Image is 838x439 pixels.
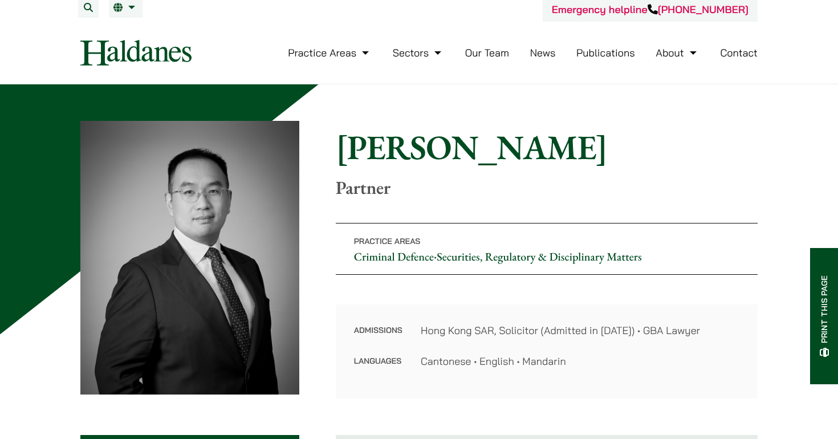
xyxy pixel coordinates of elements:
[421,353,739,369] dd: Cantonese • English • Mandarin
[336,127,758,168] h1: [PERSON_NAME]
[437,249,641,264] a: Securities, Regulatory & Disciplinary Matters
[80,40,192,66] img: Logo of Haldanes
[393,46,444,59] a: Sectors
[421,323,739,338] dd: Hong Kong SAR, Solicitor (Admitted in [DATE]) • GBA Lawyer
[354,323,402,353] dt: Admissions
[336,223,758,275] p: •
[720,46,758,59] a: Contact
[354,236,421,246] span: Practice Areas
[576,46,635,59] a: Publications
[354,353,402,369] dt: Languages
[552,3,748,16] a: Emergency helpline[PHONE_NUMBER]
[530,46,556,59] a: News
[113,3,138,12] a: EN
[336,177,758,198] p: Partner
[465,46,509,59] a: Our Team
[354,249,434,264] a: Criminal Defence
[656,46,699,59] a: About
[288,46,372,59] a: Practice Areas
